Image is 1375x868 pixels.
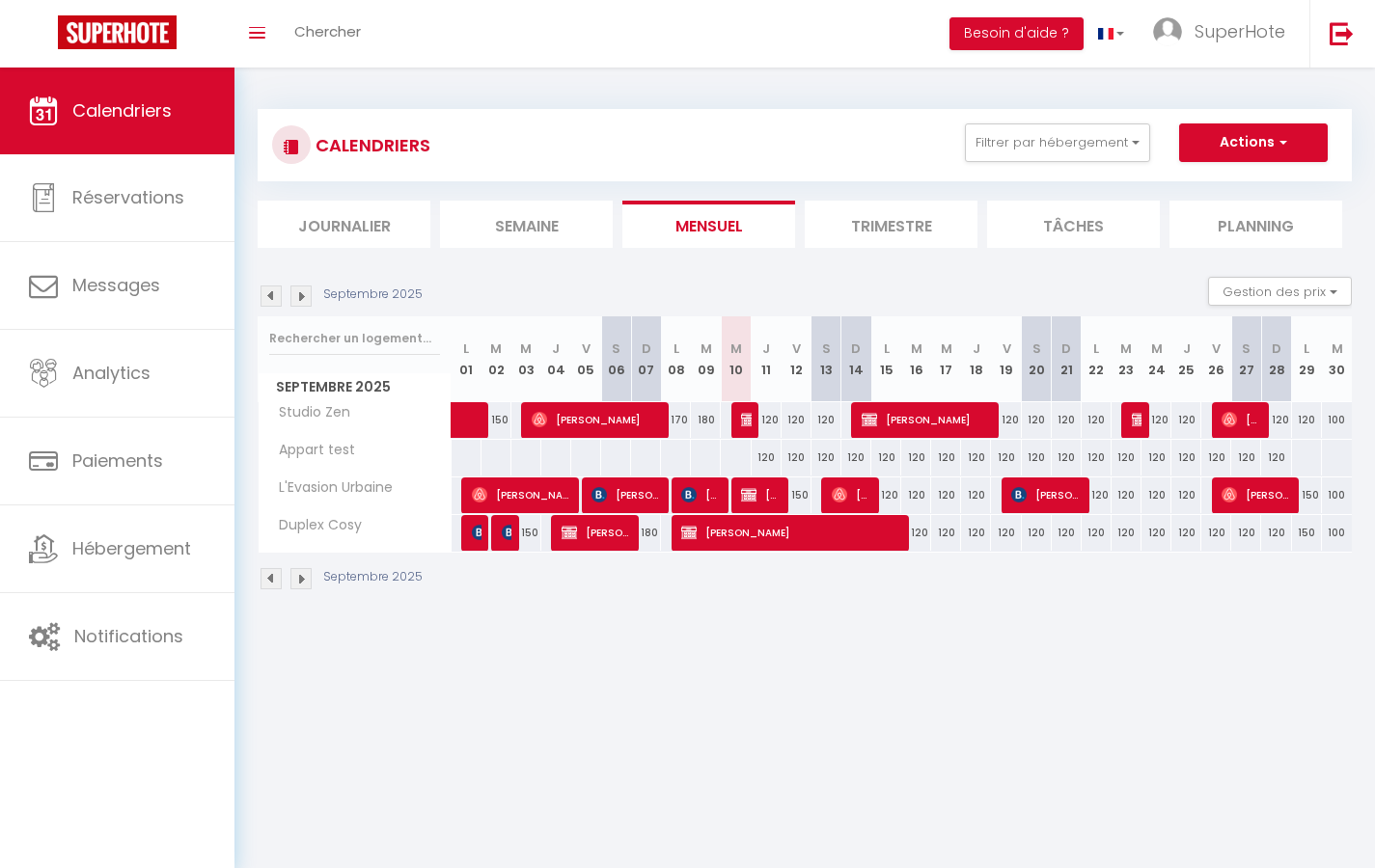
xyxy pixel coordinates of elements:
div: 120 [901,515,931,551]
abbr: V [582,339,591,358]
abbr: M [1151,339,1163,358]
div: 120 [1292,402,1322,438]
span: Patureau Léa [472,514,481,551]
th: 11 [752,316,782,402]
th: 26 [1201,316,1231,402]
div: 100 [1322,515,1352,551]
span: [PERSON_NAME] [562,514,631,551]
th: 19 [991,316,1021,402]
div: 120 [1231,440,1261,475]
abbr: J [762,339,770,358]
abbr: S [612,339,620,358]
th: 05 [571,316,601,402]
th: 03 [511,316,541,402]
div: 120 [1022,515,1052,551]
div: 120 [1261,440,1291,475]
div: 120 [901,477,931,513]
div: 100 [1322,402,1352,438]
span: [PERSON_NAME] [1222,401,1261,438]
th: 23 [1112,316,1141,402]
span: [PERSON_NAME] [681,514,900,551]
div: 120 [782,440,811,475]
div: 120 [931,515,961,551]
abbr: M [1120,339,1132,358]
div: 120 [871,440,901,475]
div: 120 [1171,440,1201,475]
th: 01 [452,316,481,402]
span: Notifications [74,624,183,648]
div: 120 [752,440,782,475]
div: 120 [991,515,1021,551]
abbr: D [851,339,861,358]
div: 170 [661,402,691,438]
p: Septembre 2025 [323,285,423,304]
div: 120 [931,477,961,513]
abbr: J [1183,339,1191,358]
abbr: S [1032,339,1041,358]
th: 08 [661,316,691,402]
div: 120 [991,440,1021,475]
th: 21 [1052,316,1082,402]
span: SuperHote [1195,19,1285,43]
div: 120 [961,477,991,513]
abbr: J [552,339,560,358]
th: 25 [1171,316,1201,402]
div: 120 [1082,440,1112,475]
abbr: D [1272,339,1281,358]
button: Ouvrir le widget de chat LiveChat [15,8,73,66]
abbr: M [730,339,742,358]
div: 120 [1261,402,1291,438]
div: 120 [811,402,841,438]
abbr: L [1093,339,1099,358]
th: 18 [961,316,991,402]
div: 120 [1112,440,1141,475]
div: 120 [871,477,901,513]
span: Appart test [261,440,360,461]
th: 10 [721,316,751,402]
li: Tâches [987,201,1160,248]
li: Semaine [440,201,613,248]
abbr: M [941,339,952,358]
th: 15 [871,316,901,402]
div: 120 [901,440,931,475]
span: Septembre 2025 [259,373,451,401]
li: Planning [1169,201,1342,248]
th: 16 [901,316,931,402]
div: 120 [1022,440,1052,475]
span: [PERSON_NAME] [1132,401,1141,438]
button: Filtrer par hébergement [965,123,1150,162]
button: Gestion des prix [1208,277,1352,306]
span: [PERSON_NAME] [862,401,991,438]
th: 12 [782,316,811,402]
div: 120 [1171,515,1201,551]
div: 120 [1141,440,1171,475]
abbr: S [822,339,831,358]
th: 20 [1022,316,1052,402]
div: 120 [1082,477,1112,513]
span: Chercher [294,21,361,41]
th: 24 [1141,316,1171,402]
span: [PERSON_NAME] [741,476,781,513]
span: Réservations [72,185,184,209]
div: 120 [1112,515,1141,551]
th: 13 [811,316,841,402]
abbr: V [1212,339,1221,358]
div: 180 [691,402,721,438]
span: Hébergement [72,536,191,560]
div: 150 [511,515,541,551]
abbr: L [1304,339,1309,358]
div: 120 [1141,477,1171,513]
span: Messages [72,273,160,297]
abbr: L [463,339,469,358]
span: [PERSON_NAME] [681,476,721,513]
abbr: D [642,339,651,358]
abbr: V [1003,339,1011,358]
button: Actions [1179,123,1328,162]
span: [PERSON_NAME] [502,514,511,551]
div: 100 [1322,477,1352,513]
th: 07 [631,316,661,402]
div: 180 [631,515,661,551]
div: 120 [1052,440,1082,475]
th: 04 [541,316,571,402]
input: Rechercher un logement... [269,321,440,356]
